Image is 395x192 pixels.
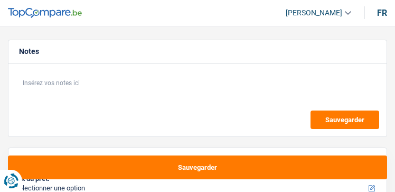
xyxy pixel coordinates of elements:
[277,4,351,22] a: [PERSON_NAME]
[19,47,376,56] h5: Notes
[286,8,342,17] span: [PERSON_NAME]
[377,8,387,18] div: fr
[311,111,379,129] button: Sauvegarder
[8,156,387,179] button: Sauvegarder
[325,116,364,123] span: Sauvegarder
[8,8,82,19] img: TopCompare Logo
